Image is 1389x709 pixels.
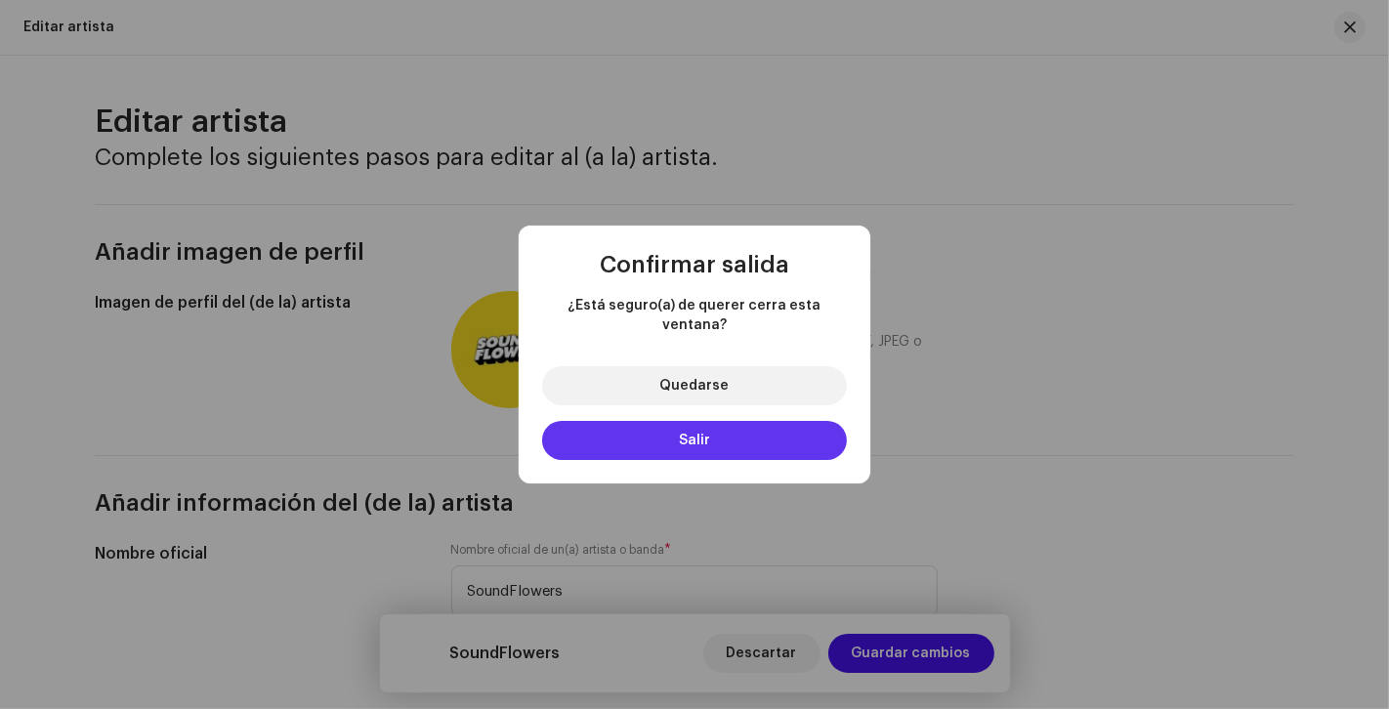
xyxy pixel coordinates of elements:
button: Salir [542,421,847,460]
span: Salir [679,434,710,447]
span: ¿Está seguro(a) de querer cerra esta ventana? [542,296,847,335]
span: Quedarse [660,379,730,393]
span: Confirmar salida [600,253,789,276]
button: Quedarse [542,366,847,405]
